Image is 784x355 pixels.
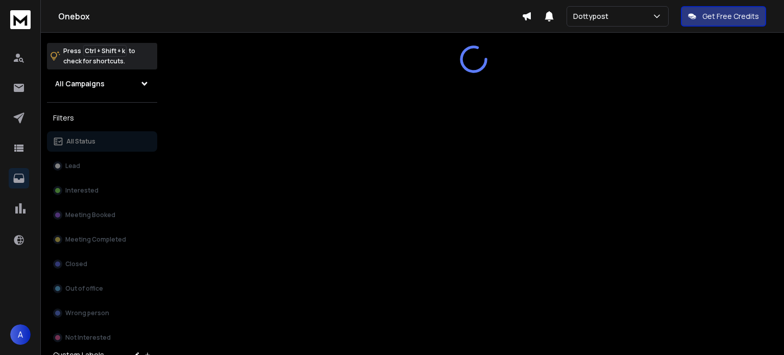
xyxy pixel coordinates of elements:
[573,11,612,21] p: Dottypost
[702,11,759,21] p: Get Free Credits
[10,10,31,29] img: logo
[58,10,522,22] h1: Onebox
[10,324,31,345] button: A
[63,46,135,66] p: Press to check for shortcuts.
[47,74,157,94] button: All Campaigns
[47,111,157,125] h3: Filters
[681,6,766,27] button: Get Free Credits
[83,45,127,57] span: Ctrl + Shift + k
[55,79,105,89] h1: All Campaigns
